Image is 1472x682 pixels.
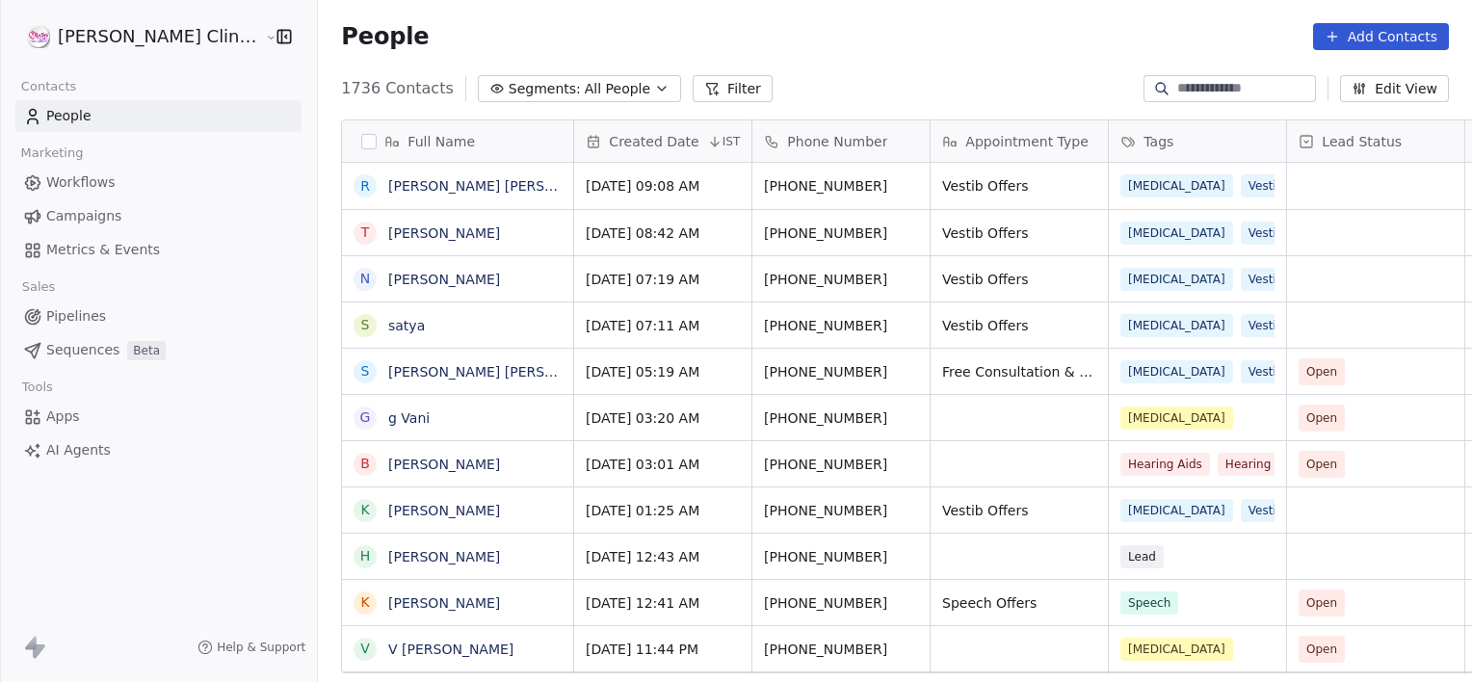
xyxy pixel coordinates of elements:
span: Sequences [46,340,119,360]
span: [PHONE_NUMBER] [764,547,918,566]
span: Vestib [1241,268,1292,291]
a: [PERSON_NAME] [388,225,500,241]
span: [MEDICAL_DATA] [1120,314,1233,337]
span: [MEDICAL_DATA] [1120,407,1233,430]
span: Vestib Offers [942,223,1096,243]
span: Vestib [1241,222,1292,245]
span: Pipelines [46,306,106,327]
span: Help & Support [217,640,305,655]
span: Workflows [46,172,116,193]
span: [DATE] 08:42 AM [586,223,740,243]
span: Vestib Offers [942,316,1096,335]
span: Created Date [609,132,698,151]
a: satya [388,318,425,333]
a: [PERSON_NAME] [388,595,500,611]
span: Phone Number [787,132,887,151]
button: Edit View [1340,75,1449,102]
span: [PHONE_NUMBER] [764,362,918,381]
span: Hearing [1218,453,1278,476]
a: AI Agents [15,434,302,466]
span: Contacts [13,72,85,101]
span: [MEDICAL_DATA] [1120,222,1233,245]
span: [DATE] 07:19 AM [586,270,740,289]
div: N [360,269,370,289]
span: Segments: [509,79,581,99]
span: Lead [1120,545,1164,568]
span: [MEDICAL_DATA] [1120,638,1233,661]
a: Pipelines [15,301,302,332]
span: [PHONE_NUMBER] [764,270,918,289]
a: Campaigns [15,200,302,232]
a: [PERSON_NAME] [388,272,500,287]
div: K [361,592,370,613]
span: Hearing Aids [1120,453,1210,476]
a: Apps [15,401,302,433]
span: [PHONE_NUMBER] [764,223,918,243]
button: [PERSON_NAME] Clinic External [23,20,251,53]
span: Vestib [1241,499,1292,522]
span: All People [585,79,650,99]
span: Vestib [1241,174,1292,197]
span: [MEDICAL_DATA] [1120,499,1233,522]
span: Beta [127,341,166,360]
a: Metrics & Events [15,234,302,266]
span: Open [1306,408,1337,428]
div: R [360,176,370,197]
span: Apps [46,407,80,427]
div: B [361,454,371,474]
span: Full Name [407,132,475,151]
span: [DATE] 07:11 AM [586,316,740,335]
span: Open [1306,455,1337,474]
div: Full Name [342,120,573,162]
a: g Vani [388,410,430,426]
div: Created DateIST [574,120,751,162]
span: Lead Status [1322,132,1402,151]
div: g [360,407,371,428]
span: [DATE] 01:25 AM [586,501,740,520]
a: People [15,100,302,132]
span: Vestib [1241,314,1292,337]
span: [MEDICAL_DATA] [1120,360,1233,383]
span: Vestib Offers [942,270,1096,289]
span: [PHONE_NUMBER] [764,593,918,613]
span: [DATE] 09:08 AM [586,176,740,196]
span: [DATE] 03:20 AM [586,408,740,428]
a: V [PERSON_NAME] [388,642,513,657]
div: grid [342,163,574,674]
a: [PERSON_NAME] [388,549,500,564]
span: Open [1306,640,1337,659]
span: [DATE] 11:44 PM [586,640,740,659]
div: T [361,223,370,243]
div: Appointment Type [931,120,1108,162]
a: [PERSON_NAME] [388,457,500,472]
span: Appointment Type [965,132,1088,151]
span: AI Agents [46,440,111,460]
span: People [46,106,92,126]
button: Add Contacts [1313,23,1449,50]
button: Filter [693,75,773,102]
div: Tags [1109,120,1286,162]
span: 1736 Contacts [341,77,453,100]
a: SequencesBeta [15,334,302,366]
span: [DATE] 03:01 AM [586,455,740,474]
div: H [360,546,371,566]
span: Open [1306,362,1337,381]
span: Free Consultation & Free Screening [942,362,1096,381]
div: V [361,639,371,659]
span: [PHONE_NUMBER] [764,408,918,428]
span: Marketing [13,139,92,168]
span: Tags [1143,132,1173,151]
span: [PHONE_NUMBER] [764,640,918,659]
div: s [361,315,370,335]
span: Speech Offers [942,593,1096,613]
div: Lead Status [1287,120,1464,162]
span: [MEDICAL_DATA] [1120,174,1233,197]
a: [PERSON_NAME] [PERSON_NAME] [388,364,617,380]
div: Phone Number [752,120,930,162]
img: RASYA-Clinic%20Circle%20icon%20Transparent.png [27,25,50,48]
div: S [361,361,370,381]
span: [DATE] 12:43 AM [586,547,740,566]
span: [PHONE_NUMBER] [764,455,918,474]
span: Metrics & Events [46,240,160,260]
span: Vestib Offers [942,501,1096,520]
